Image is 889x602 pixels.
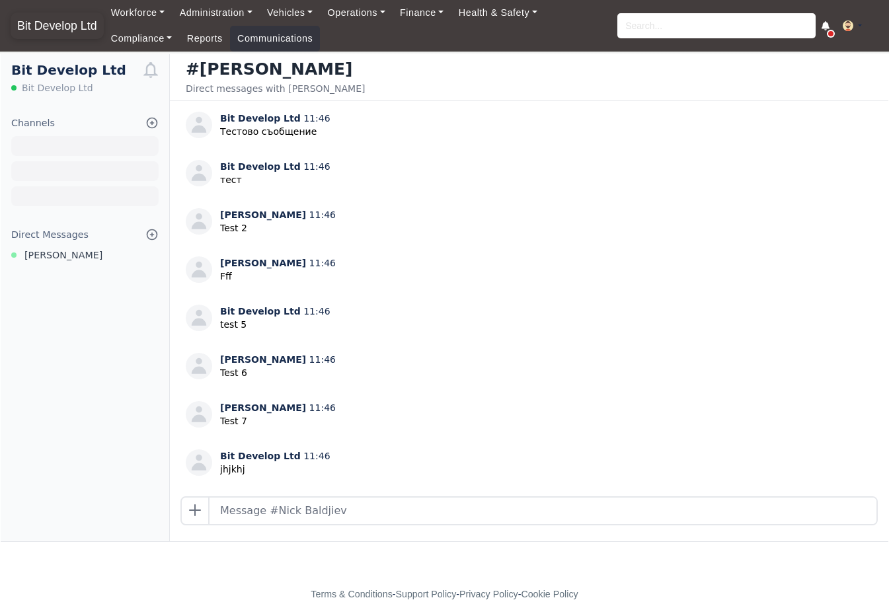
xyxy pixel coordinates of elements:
[220,125,330,139] p: Тестово съобщение
[22,81,93,94] span: Bit Develop Ltd
[459,589,518,599] a: Privacy Policy
[311,589,392,599] a: Terms & Conditions
[220,414,336,428] p: Test 7
[309,209,336,220] span: 11:46
[521,589,578,599] a: Cookie Policy
[11,227,89,243] div: Direct Messages
[396,589,457,599] a: Support Policy
[220,318,330,332] p: test 5
[303,161,330,172] span: 11:46
[180,26,230,52] a: Reports
[24,248,102,263] span: [PERSON_NAME]
[617,13,816,38] input: Search...
[220,463,330,476] p: jhjkhj
[11,62,143,79] h1: Bit Develop Ltd
[1,248,169,263] a: [PERSON_NAME]
[220,173,330,187] p: тест
[220,113,301,124] span: Bit Develop Ltd
[309,402,336,413] span: 11:46
[220,306,301,317] span: Bit Develop Ltd
[220,402,306,413] span: [PERSON_NAME]
[220,209,306,220] span: [PERSON_NAME]
[303,113,330,124] span: 11:46
[210,498,876,524] input: Message #Nick Baldjiev
[220,258,306,268] span: [PERSON_NAME]
[186,82,365,95] div: Direct messages with [PERSON_NAME]
[220,366,336,380] p: Test 6
[220,221,336,235] p: Test 2
[220,354,306,365] span: [PERSON_NAME]
[220,451,301,461] span: Bit Develop Ltd
[823,539,889,602] iframe: Chat Widget
[309,258,336,268] span: 11:46
[186,59,365,79] h3: #[PERSON_NAME]
[303,306,330,317] span: 11:46
[220,270,336,283] p: Fff
[11,116,55,131] div: Channels
[104,26,180,52] a: Compliance
[303,451,330,461] span: 11:46
[220,161,301,172] span: Bit Develop Ltd
[11,13,104,39] a: Bit Develop Ltd
[68,587,822,602] div: - - -
[230,26,321,52] a: Communications
[309,354,336,365] span: 11:46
